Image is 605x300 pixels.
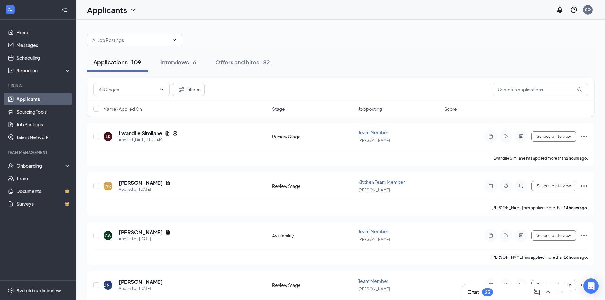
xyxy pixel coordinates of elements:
[485,290,490,295] div: 25
[358,106,382,112] span: Job posting
[487,233,494,238] svg: Note
[160,58,196,66] div: Interviews · 6
[493,156,588,161] p: Lwandile Similane has applied more than .
[8,67,14,74] svg: Analysis
[487,183,494,189] svg: Note
[533,288,541,296] svg: ComposeMessage
[487,283,494,288] svg: Note
[8,287,14,294] svg: Settings
[17,39,71,51] a: Messages
[532,287,542,297] button: ComposeMessage
[272,232,354,239] div: Availability
[583,278,599,294] div: Open Intercom Messenger
[104,106,142,112] span: Name · Applied On
[8,150,70,155] div: Team Management
[272,282,354,288] div: Review Stage
[566,156,587,161] b: 2 hours ago
[556,6,564,14] svg: Notifications
[17,118,71,131] a: Job Postings
[159,87,164,92] svg: ChevronDown
[555,287,565,297] button: Minimize
[17,93,71,105] a: Applicants
[17,185,71,197] a: DocumentsCrown
[165,131,170,136] svg: Document
[358,130,388,135] span: Team Member
[580,232,588,239] svg: Ellipses
[272,106,285,112] span: Stage
[17,287,61,294] div: Switch to admin view
[517,233,525,238] svg: ActiveChat
[8,83,70,89] div: Hiring
[93,58,141,66] div: Applications · 109
[491,255,588,260] p: [PERSON_NAME] has applied more than .
[130,6,137,14] svg: ChevronDown
[92,37,169,43] input: All Job Postings
[17,163,65,169] div: Onboarding
[17,172,71,185] a: Team
[172,83,205,96] button: Filter Filters
[493,83,588,96] input: Search in applications
[119,278,163,285] h5: [PERSON_NAME]
[119,137,178,143] div: Applied [DATE] 11:21 AM
[119,229,163,236] h5: [PERSON_NAME]
[580,133,588,140] svg: Ellipses
[61,7,68,13] svg: Collapse
[531,131,576,142] button: Schedule Interview
[17,105,71,118] a: Sourcing Tools
[272,133,354,140] div: Review Stage
[517,283,525,288] svg: ActiveChat
[105,233,111,238] div: CW
[99,86,157,93] input: All Stages
[570,6,578,14] svg: QuestionInfo
[467,289,479,296] h3: Chat
[531,181,576,191] button: Schedule Interview
[358,278,388,284] span: Team Member
[17,67,71,74] div: Reporting
[531,230,576,241] button: Schedule Interview
[172,131,178,136] svg: Reapply
[358,188,390,192] span: [PERSON_NAME]
[544,288,552,296] svg: ChevronUp
[543,287,553,297] button: ChevronUp
[106,134,110,139] div: LS
[580,281,588,289] svg: Ellipses
[585,7,591,12] div: SO
[502,283,510,288] svg: Tag
[92,283,124,288] div: [PERSON_NAME]
[17,26,71,39] a: Home
[165,230,171,235] svg: Document
[119,130,162,137] h5: Lwandile Similane
[105,183,111,189] div: NR
[502,233,510,238] svg: Tag
[272,183,354,189] div: Review Stage
[517,183,525,189] svg: ActiveChat
[358,229,388,234] span: Team Member
[87,4,127,15] h1: Applicants
[564,205,587,210] b: 14 hours ago
[564,255,587,260] b: 16 hours ago
[580,182,588,190] svg: Ellipses
[487,134,494,139] svg: Note
[178,86,185,93] svg: Filter
[358,287,390,291] span: [PERSON_NAME]
[17,131,71,143] a: Talent Network
[556,288,563,296] svg: Minimize
[17,197,71,210] a: SurveysCrown
[444,106,457,112] span: Score
[502,134,510,139] svg: Tag
[517,134,525,139] svg: ActiveChat
[165,180,171,185] svg: Document
[119,285,163,292] div: Applied on [DATE]
[215,58,270,66] div: Offers and hires · 82
[17,51,71,64] a: Scheduling
[8,163,14,169] svg: UserCheck
[119,179,163,186] h5: [PERSON_NAME]
[358,237,390,242] span: [PERSON_NAME]
[502,183,510,189] svg: Tag
[577,87,582,92] svg: MagnifyingGlass
[7,6,13,13] svg: WorkstreamLogo
[491,205,588,210] p: [PERSON_NAME] has applied more than .
[358,179,405,185] span: Kitchen Team Member
[531,280,576,290] button: Schedule Interview
[172,37,177,43] svg: ChevronDown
